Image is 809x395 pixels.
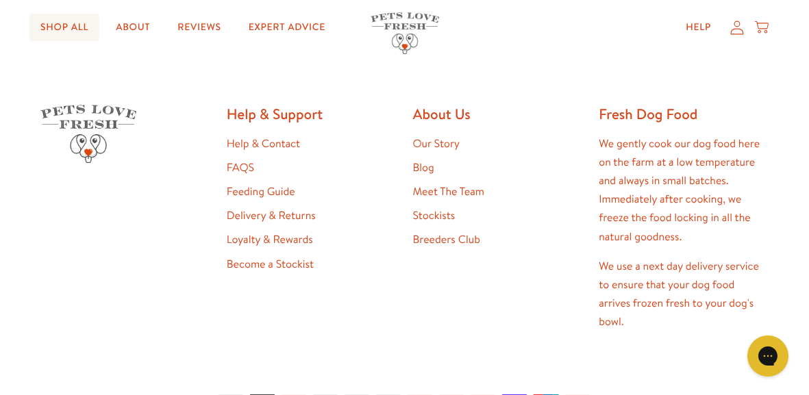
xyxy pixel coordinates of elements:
a: Help & Contact [227,136,300,151]
img: Pets Love Fresh [40,105,136,163]
a: Expert Advice [238,14,336,41]
a: Shop All [29,14,99,41]
a: Blog [412,160,434,175]
h2: Fresh Dog Food [599,105,769,123]
h2: Help & Support [227,105,397,123]
a: Help [675,14,722,41]
img: Pets Love Fresh [371,12,439,54]
a: Delivery & Returns [227,208,316,223]
a: Stockists [412,208,455,223]
h2: About Us [412,105,582,123]
iframe: Gorgias live chat messenger [740,331,795,381]
p: We use a next day delivery service to ensure that your dog food arrives frozen fresh to your dog'... [599,257,769,332]
a: About [105,14,161,41]
a: Loyalty & Rewards [227,232,313,247]
p: We gently cook our dog food here on the farm at a low temperature and always in small batches. Im... [599,135,769,246]
a: FAQS [227,160,254,175]
a: Reviews [166,14,232,41]
a: Meet The Team [412,184,484,199]
a: Become a Stockist [227,257,314,272]
a: Feeding Guide [227,184,295,199]
a: Our Story [412,136,460,151]
a: Breeders Club [412,232,480,247]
